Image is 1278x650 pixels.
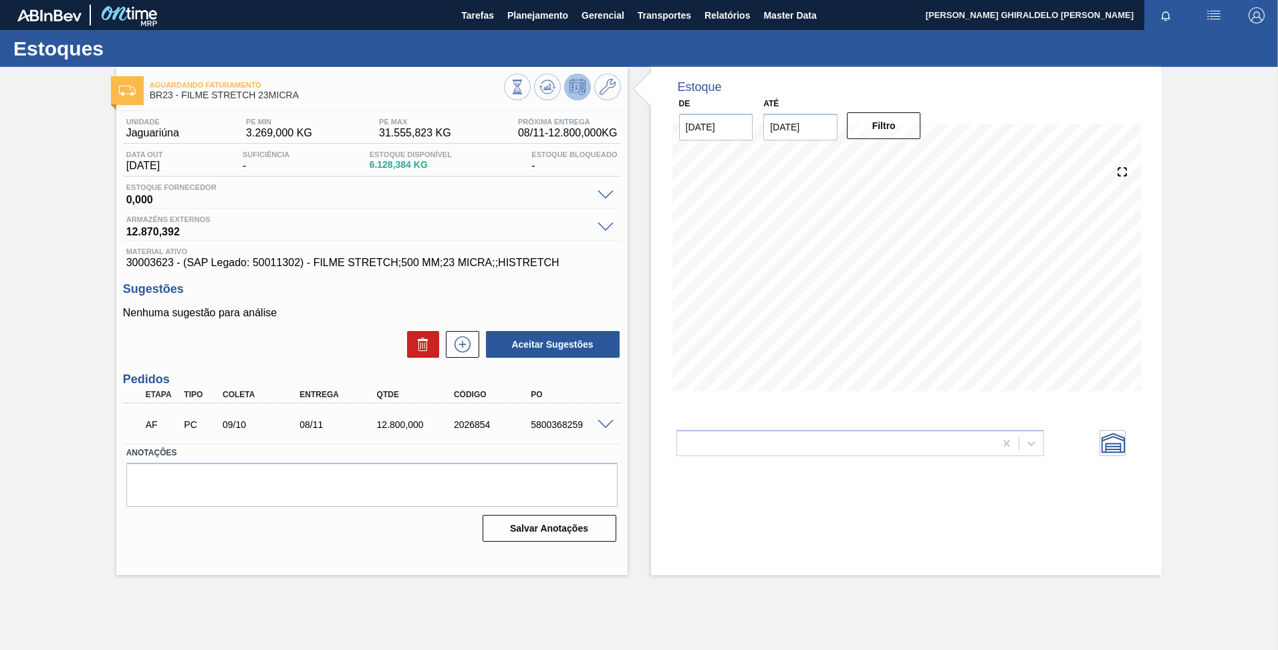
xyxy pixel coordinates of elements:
[126,443,618,463] label: Anotações
[126,247,618,255] span: Material ativo
[564,74,591,100] button: Desprogramar Estoque
[126,183,591,191] span: Estoque Fornecedor
[479,330,621,359] div: Aceitar Sugestões
[1144,6,1187,25] button: Notificações
[126,223,591,237] span: 12.870,392
[582,7,624,23] span: Gerencial
[1206,7,1222,23] img: userActions
[243,150,289,158] span: Suficiência
[126,127,179,139] span: Jaguariúna
[439,331,479,358] div: Nova sugestão
[123,372,621,387] h3: Pedidos
[679,114,753,140] input: dd/mm/yyyy
[17,9,82,21] img: TNhmsLtSVTkK8tSr43FrP2fwEKptu5GPRR3wAAAABJRU5ErkJggg==
[679,99,690,108] label: De
[296,419,382,430] div: 08/11/2025
[527,419,614,430] div: 5800368259
[219,419,305,430] div: 09/10/2025
[126,150,163,158] span: Data out
[1249,7,1265,23] img: Logout
[507,7,568,23] span: Planejamento
[461,7,494,23] span: Tarefas
[486,331,620,358] button: Aceitar Sugestões
[374,390,460,399] div: Qtde
[518,127,618,139] span: 08/11 - 12.800,000 KG
[180,390,221,399] div: Tipo
[528,150,620,172] div: -
[126,191,591,205] span: 0,000
[763,114,838,140] input: dd/mm/yyyy
[379,127,451,139] span: 31.555,823 KG
[246,127,312,139] span: 3.269,000 KG
[123,307,621,319] p: Nenhuma sugestão para análise
[504,74,531,100] button: Visão Geral dos Estoques
[126,257,618,269] span: 30003623 - (SAP Legado: 50011302) - FILME STRETCH;500 MM;23 MICRA;;HISTRETCH
[763,99,779,108] label: Até
[531,150,617,158] span: Estoque Bloqueado
[142,390,182,399] div: Etapa
[142,410,182,439] div: Aguardando Faturamento
[370,150,452,158] span: Estoque Disponível
[483,515,616,542] button: Salvar Anotações
[638,7,691,23] span: Transportes
[374,419,460,430] div: 12.800,000
[400,331,439,358] div: Excluir Sugestões
[150,90,504,100] span: BR23 - FILME STRETCH 23MICRA
[534,74,561,100] button: Atualizar Gráfico
[370,160,452,170] span: 6.128,384 KG
[763,7,816,23] span: Master Data
[594,74,621,100] button: Ir ao Master Data / Geral
[451,390,537,399] div: Código
[119,86,136,96] img: Ícone
[150,81,504,89] span: Aguardando Faturamento
[518,118,618,126] span: Próxima Entrega
[13,41,251,56] h1: Estoques
[847,112,921,139] button: Filtro
[126,160,163,172] span: [DATE]
[126,215,591,223] span: Armazéns externos
[379,118,451,126] span: PE MAX
[296,390,382,399] div: Entrega
[180,419,221,430] div: Pedido de Compra
[219,390,305,399] div: Coleta
[239,150,293,172] div: -
[451,419,537,430] div: 2026854
[123,282,621,296] h3: Sugestões
[126,118,179,126] span: Unidade
[705,7,750,23] span: Relatórios
[678,80,722,94] div: Estoque
[527,390,614,399] div: PO
[246,118,312,126] span: PE MIN
[146,419,179,430] p: AF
